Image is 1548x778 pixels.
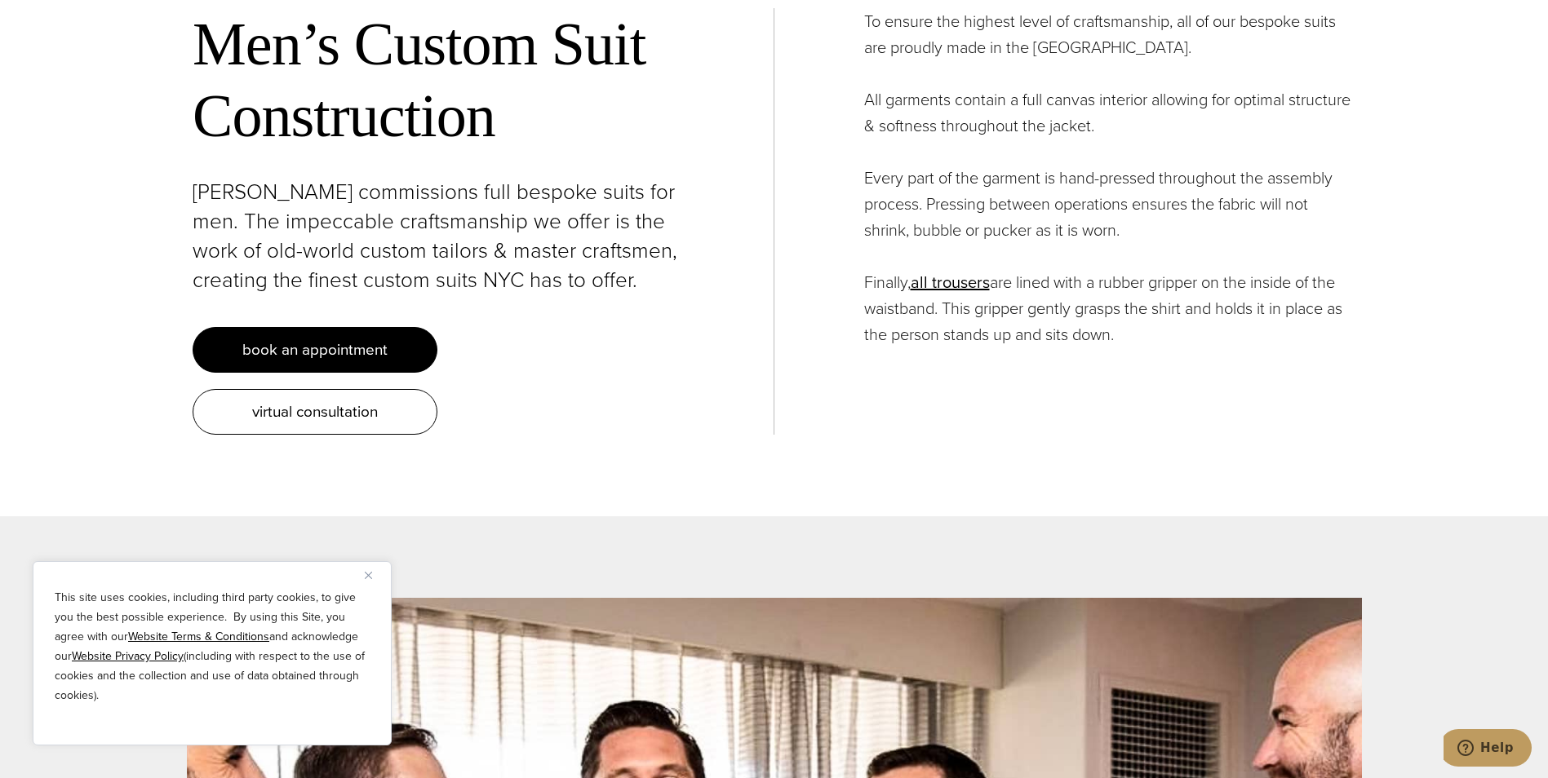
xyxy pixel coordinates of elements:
[1444,729,1532,770] iframe: Opens a widget where you can chat to one of our agents
[365,565,384,585] button: Close
[242,338,388,361] span: book an appointment
[864,269,1356,347] p: Finally, are lined with a rubber gripper on the inside of the waistband. This gripper gently gras...
[193,327,437,373] a: book an appointment
[864,86,1356,139] p: All garments contain a full canvas interior allowing for optimal structure & softness throughout ...
[193,177,684,294] p: [PERSON_NAME] commissions full bespoke suits for men. The impeccable craftsmanship we offer is th...
[128,628,269,645] a: Website Terms & Conditions
[864,165,1356,243] p: Every part of the garment is hand-pressed throughout the assembly process. Pressing between opera...
[72,648,184,665] a: Website Privacy Policy
[193,389,437,435] a: virtual consultation
[193,8,684,153] h2: Men’s Custom Suit Construction
[252,400,378,423] span: virtual consultation
[55,588,370,705] p: This site uses cookies, including third party cookies, to give you the best possible experience. ...
[365,572,372,579] img: Close
[864,8,1356,60] p: To ensure the highest level of craftsmanship, all of our bespoke suits are proudly made in the [G...
[911,270,990,294] a: all trousers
